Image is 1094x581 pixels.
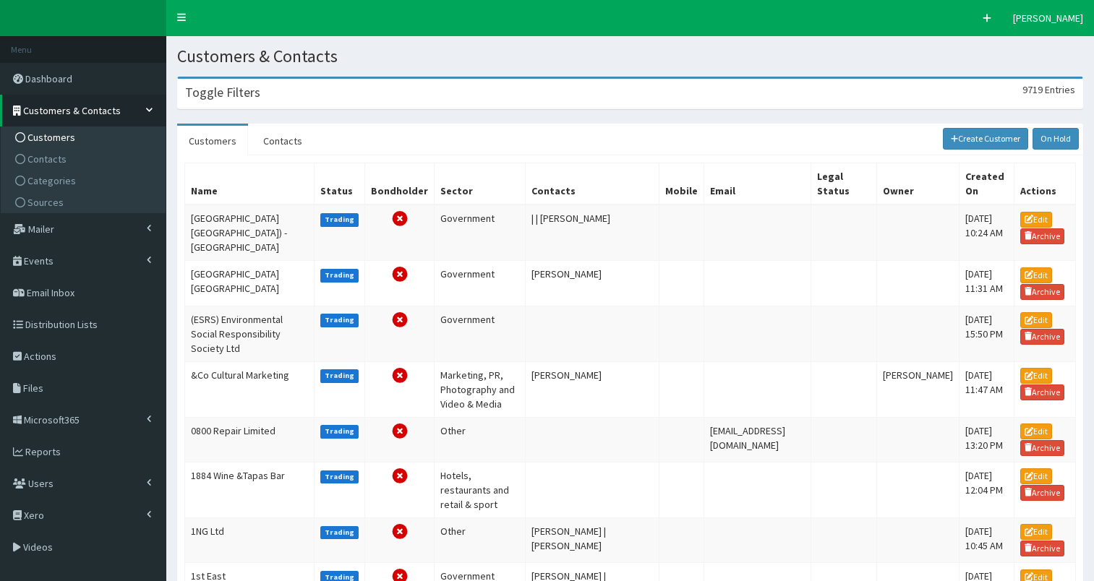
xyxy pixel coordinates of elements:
[27,196,64,209] span: Sources
[1013,12,1083,25] span: [PERSON_NAME]
[23,541,53,554] span: Videos
[185,417,315,462] td: 0800 Repair Limited
[526,361,659,417] td: [PERSON_NAME]
[959,205,1014,261] td: [DATE] 10:24 AM
[24,413,80,426] span: Microsoft365
[1045,83,1075,96] span: Entries
[959,306,1014,361] td: [DATE] 15:50 PM
[320,269,359,282] label: Trading
[4,170,166,191] a: Categories
[1020,384,1065,400] a: Archive
[25,72,72,85] span: Dashboard
[24,254,54,267] span: Events
[24,509,44,522] span: Xero
[704,417,811,462] td: [EMAIL_ADDRESS][DOMAIN_NAME]
[4,191,166,213] a: Sources
[959,361,1014,417] td: [DATE] 11:47 AM
[24,350,56,363] span: Actions
[526,205,659,261] td: | | [PERSON_NAME]
[1020,440,1065,456] a: Archive
[1020,485,1065,501] a: Archive
[23,104,121,117] span: Customers & Contacts
[435,517,526,562] td: Other
[320,369,359,382] label: Trading
[1020,312,1052,328] a: Edit
[185,205,315,261] td: [GEOGRAPHIC_DATA] [GEOGRAPHIC_DATA]) - [GEOGRAPHIC_DATA]
[252,126,314,156] a: Contacts
[811,163,876,205] th: Legal Status
[435,417,526,462] td: Other
[1020,212,1052,228] a: Edit
[185,86,260,99] h3: Toggle Filters
[320,526,359,539] label: Trading
[1022,83,1043,96] span: 9719
[1014,163,1075,205] th: Actions
[1020,423,1052,439] a: Edit
[435,462,526,517] td: Hotels, restaurants and retail & sport
[1020,524,1052,540] a: Edit
[526,261,659,306] td: [PERSON_NAME]
[1033,128,1079,150] a: On Hold
[1020,368,1052,384] a: Edit
[704,163,811,205] th: Email
[435,205,526,261] td: Government
[27,131,75,144] span: Customers
[1020,468,1052,484] a: Edit
[959,417,1014,462] td: [DATE] 13:20 PM
[876,361,959,417] td: [PERSON_NAME]
[435,361,526,417] td: Marketing, PR, Photography and Video & Media
[959,163,1014,205] th: Created On
[185,163,315,205] th: Name
[23,382,43,395] span: Files
[4,126,166,148] a: Customers
[28,477,54,490] span: Users
[185,517,315,562] td: 1NG Ltd
[320,314,359,327] label: Trading
[1020,228,1065,244] a: Archive
[320,425,359,438] label: Trading
[320,213,359,226] label: Trading
[185,306,315,361] td: (ESRS) Environmental Social Responsibility Society Ltd
[365,163,435,205] th: Bondholder
[185,361,315,417] td: &Co Cultural Marketing
[1020,329,1065,345] a: Archive
[526,517,659,562] td: [PERSON_NAME] | [PERSON_NAME]
[435,306,526,361] td: Government
[177,47,1083,66] h1: Customers & Contacts
[435,163,526,205] th: Sector
[1020,541,1065,556] a: Archive
[320,470,359,483] label: Trading
[959,462,1014,517] td: [DATE] 12:04 PM
[25,318,98,331] span: Distribution Lists
[1020,284,1065,300] a: Archive
[876,163,959,205] th: Owner
[659,163,704,205] th: Mobile
[27,174,76,187] span: Categories
[526,163,659,205] th: Contacts
[959,261,1014,306] td: [DATE] 11:31 AM
[435,261,526,306] td: Government
[943,128,1029,150] a: Create Customer
[27,286,74,299] span: Email Inbox
[177,126,248,156] a: Customers
[959,517,1014,562] td: [DATE] 10:45 AM
[185,462,315,517] td: 1884 Wine &Tapas Bar
[314,163,365,205] th: Status
[27,152,67,165] span: Contacts
[28,223,54,236] span: Mailer
[4,148,166,170] a: Contacts
[25,445,61,458] span: Reports
[185,261,315,306] td: [GEOGRAPHIC_DATA] [GEOGRAPHIC_DATA]
[1020,267,1052,283] a: Edit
